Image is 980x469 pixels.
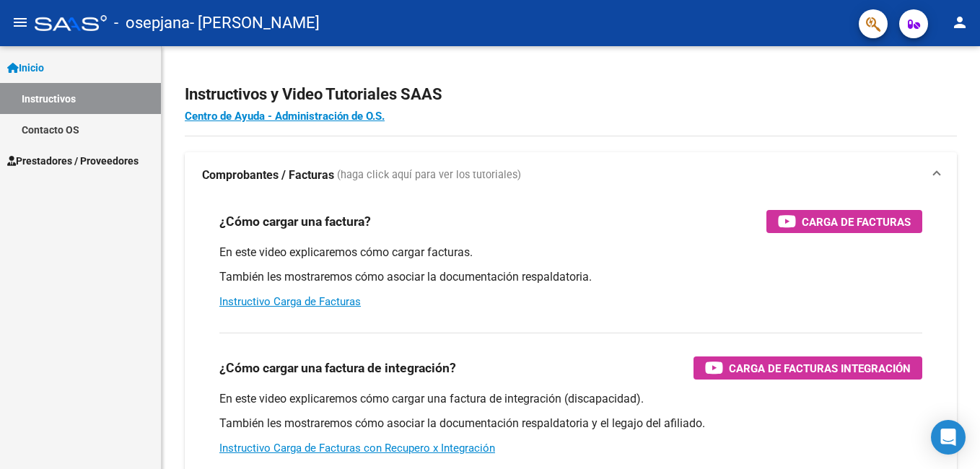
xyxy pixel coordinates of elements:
span: (haga click aquí para ver los tutoriales) [337,167,521,183]
span: - [PERSON_NAME] [190,7,320,39]
span: Inicio [7,60,44,76]
span: Prestadores / Proveedores [7,153,139,169]
strong: Comprobantes / Facturas [202,167,334,183]
span: - osepjana [114,7,190,39]
a: Instructivo Carga de Facturas con Recupero x Integración [219,442,495,455]
p: También les mostraremos cómo asociar la documentación respaldatoria y el legajo del afiliado. [219,416,922,431]
h3: ¿Cómo cargar una factura? [219,211,371,232]
p: También les mostraremos cómo asociar la documentación respaldatoria. [219,269,922,285]
p: En este video explicaremos cómo cargar una factura de integración (discapacidad). [219,391,922,407]
span: Carga de Facturas [802,213,911,231]
mat-icon: menu [12,14,29,31]
h3: ¿Cómo cargar una factura de integración? [219,358,456,378]
button: Carga de Facturas Integración [694,356,922,380]
span: Carga de Facturas Integración [729,359,911,377]
mat-expansion-panel-header: Comprobantes / Facturas (haga click aquí para ver los tutoriales) [185,152,957,198]
div: Open Intercom Messenger [931,420,966,455]
a: Centro de Ayuda - Administración de O.S. [185,110,385,123]
p: En este video explicaremos cómo cargar facturas. [219,245,922,260]
a: Instructivo Carga de Facturas [219,295,361,308]
mat-icon: person [951,14,968,31]
h2: Instructivos y Video Tutoriales SAAS [185,81,957,108]
button: Carga de Facturas [766,210,922,233]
